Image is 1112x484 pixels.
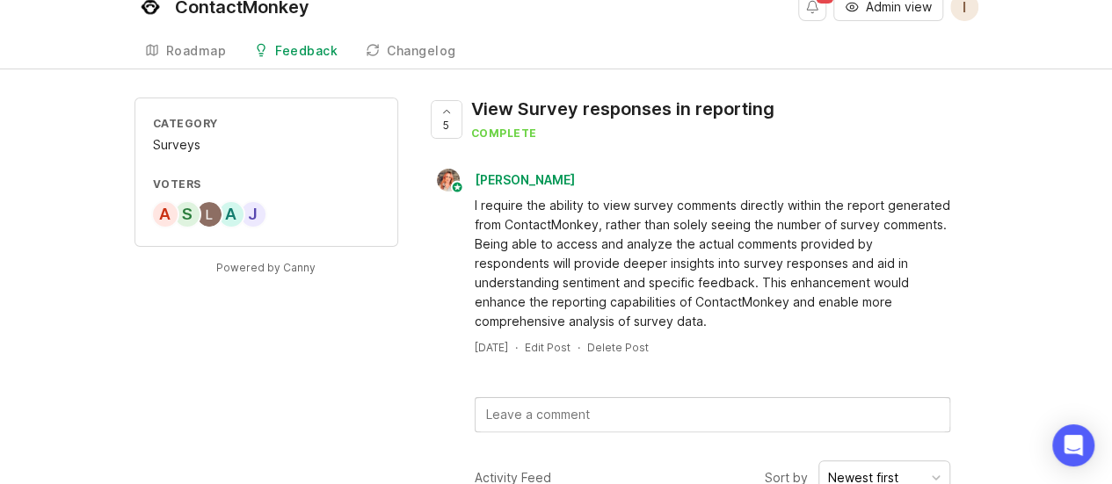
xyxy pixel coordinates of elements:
a: Changelog [355,33,467,69]
div: I require the ability to view survey comments directly within the report generated from ContactMo... [475,196,950,331]
div: · [578,340,580,355]
a: Powered by Canny [214,257,318,278]
img: Laura-Lee Godridge [197,202,222,227]
img: Bronwen W [431,169,465,191]
a: [DATE] [475,340,508,355]
div: J [239,200,267,228]
a: Roadmap [134,33,237,69]
div: Feedback [275,45,338,57]
div: A [217,200,245,228]
div: Delete Post [587,340,649,355]
div: A [151,200,179,228]
time: [DATE] [475,341,508,354]
a: Feedback [243,33,348,69]
div: Changelog [387,45,456,57]
div: Category [153,116,380,131]
div: complete [471,126,774,141]
div: Surveys [153,135,380,155]
div: Open Intercom Messenger [1052,424,1094,466]
img: member badge [450,181,463,194]
span: 5 [443,118,449,133]
div: Roadmap [166,45,227,57]
div: Edit Post [525,340,571,355]
div: S [173,200,201,228]
div: Voters [153,177,380,191]
button: 5 [431,100,462,139]
a: Bronwen W[PERSON_NAME] [426,169,589,191]
div: · [515,340,518,355]
span: [PERSON_NAME] [475,172,575,187]
div: View Survey responses in reporting [471,97,774,121]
